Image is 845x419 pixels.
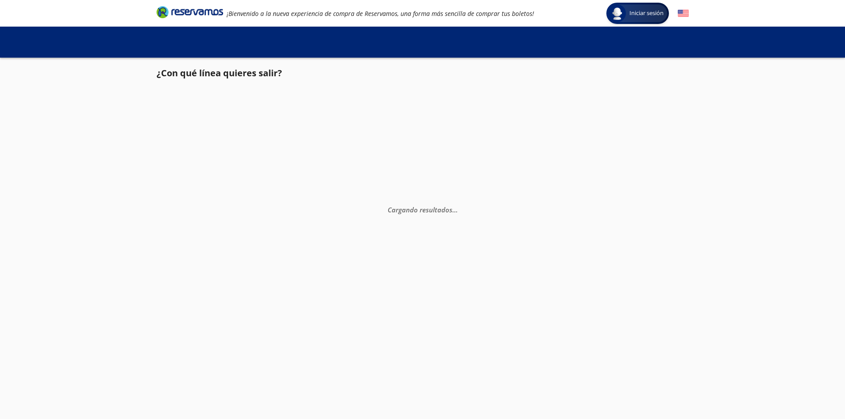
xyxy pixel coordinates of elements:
[456,205,458,214] span: .
[452,205,454,214] span: .
[227,9,534,18] em: ¡Bienvenido a la nueva experiencia de compra de Reservamos, una forma más sencilla de comprar tus...
[157,5,223,19] i: Brand Logo
[157,67,282,80] p: ¿Con qué línea quieres salir?
[454,205,456,214] span: .
[626,9,667,18] span: Iniciar sesión
[157,5,223,21] a: Brand Logo
[678,8,689,19] button: English
[388,205,458,214] em: Cargando resultados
